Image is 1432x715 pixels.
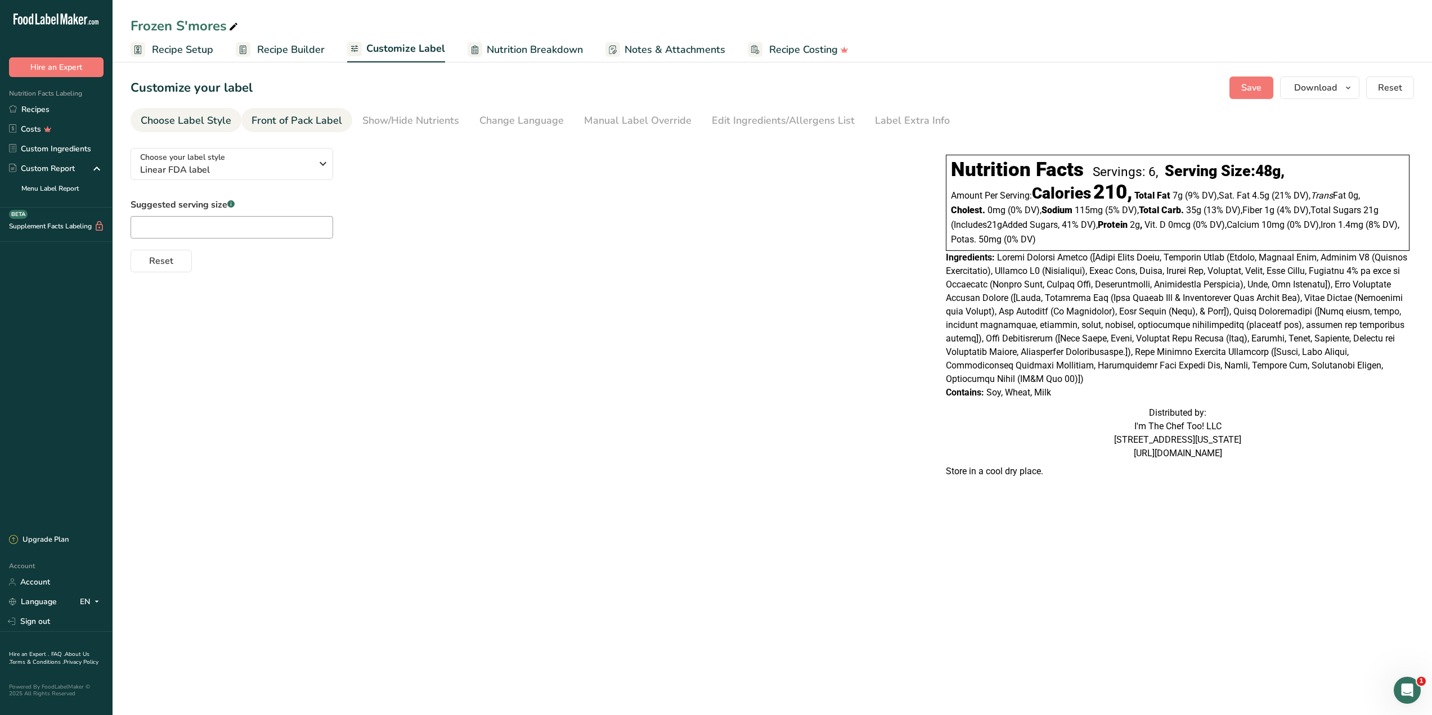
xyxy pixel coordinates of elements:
span: , [1319,219,1321,230]
button: Save [1229,77,1273,99]
span: Notes & Attachments [625,42,725,57]
div: Label Extra Info [875,113,950,128]
div: Manual Label Override [584,113,692,128]
span: Fat [1310,190,1346,201]
span: Potas. [951,234,976,245]
button: Hire an Expert [9,57,104,77]
span: ( [951,219,954,230]
a: Privacy Policy [64,658,98,666]
span: Ingredients: [946,252,995,263]
span: 1 [1417,677,1426,686]
button: Download [1280,77,1359,99]
span: 21g [1363,205,1379,215]
i: Trans [1310,190,1333,201]
a: Recipe Setup [131,37,213,62]
span: Includes Added Sugars [951,219,1060,230]
a: Recipe Costing [748,37,849,62]
span: Fiber [1242,205,1262,215]
span: 48g [1255,162,1281,180]
span: ‏(21% DV) [1272,190,1310,201]
span: Cholest. [951,205,985,215]
span: ‏(0% DV) [1004,234,1036,245]
span: 0mcg [1168,219,1191,230]
div: EN [80,595,104,609]
div: Custom Report [9,163,75,174]
span: 210, [1093,181,1132,204]
a: Customize Label [347,36,445,63]
span: , [1140,219,1142,230]
span: Loremi Dolorsi Ametco ([Adipi Elits Doeiu, Temporin Utlab (Etdolo, Magnaal Enim, Adminim V8 (Quis... [946,252,1407,384]
span: 1.4mg [1338,219,1363,230]
span: Choose your label style [140,151,225,163]
span: Contains: [946,387,984,398]
label: Suggested serving size [131,198,333,212]
a: About Us . [9,650,89,666]
div: Change Language [479,113,564,128]
span: Total Sugars [1310,205,1361,215]
span: , [1309,205,1310,215]
p: Store in a cool dry place. [946,465,1409,478]
span: Calcium [1227,219,1259,230]
span: , [1241,205,1242,215]
div: Powered By FoodLabelMaker © 2025 All Rights Reserved [9,683,104,697]
span: 50mg [978,234,1002,245]
span: Recipe Setup [152,42,213,57]
span: Download [1294,81,1337,95]
span: , [1358,190,1360,201]
span: 35g [1186,205,1201,215]
a: FAQ . [51,650,65,658]
span: Nutrition Breakdown [487,42,583,57]
span: ‏41% DV) [1062,219,1098,230]
button: Choose your label style Linear FDA label [131,148,333,180]
span: 7g [1173,190,1183,201]
div: Serving Size: , [1165,162,1285,180]
div: Nutrition Facts [951,158,1084,181]
div: Show/Hide Nutrients [362,113,459,128]
span: Sodium [1042,205,1072,215]
span: Customize Label [366,41,445,56]
span: , [1225,219,1227,230]
span: Recipe Builder [257,42,325,57]
a: Terms & Conditions . [10,658,64,666]
div: Distributed by: I'm The Chef Too! LLC [STREET_ADDRESS][US_STATE] [URL][DOMAIN_NAME] [946,406,1409,460]
span: Linear FDA label [140,163,312,177]
span: ‏(13% DV) [1204,205,1242,215]
span: Vit. D [1144,219,1166,230]
span: Recipe Costing [769,42,838,57]
span: Total Fat [1134,190,1170,201]
a: Nutrition Breakdown [468,37,583,62]
a: Notes & Attachments [605,37,725,62]
span: ‏(0% DV) [1193,219,1227,230]
button: Reset [131,250,192,272]
span: , [1137,205,1139,215]
span: ‏(8% DV) [1366,219,1399,230]
div: Upgrade Plan [9,534,69,546]
span: 0mg [987,205,1005,215]
span: 0g [1348,190,1358,201]
span: ‏(4% DV) [1277,205,1310,215]
iframe: Intercom live chat [1394,677,1421,704]
span: 10mg [1262,219,1285,230]
h1: Customize your label [131,79,253,97]
span: Protein [1098,219,1128,230]
span: Iron [1321,219,1336,230]
span: Sat. Fat [1219,190,1250,201]
span: , [1040,205,1042,215]
div: Edit Ingredients/Allergens List [712,113,855,128]
a: Language [9,592,57,611]
div: Front of Pack Label [252,113,342,128]
span: 4.5g [1252,190,1269,201]
div: Amount Per Serving: [951,186,1132,202]
span: , [1217,190,1219,201]
span: , [1398,219,1399,230]
span: ‏(0% DV) [1287,219,1321,230]
a: Hire an Expert . [9,650,49,658]
span: Total Carb. [1139,205,1184,215]
span: 115mg [1075,205,1103,215]
span: ‏(0% DV) [1008,205,1042,215]
span: , [1058,219,1060,230]
span: , [1096,219,1098,230]
span: Soy, Wheat, Milk [986,387,1051,398]
span: 21g [987,219,1002,230]
span: , [1309,190,1310,201]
